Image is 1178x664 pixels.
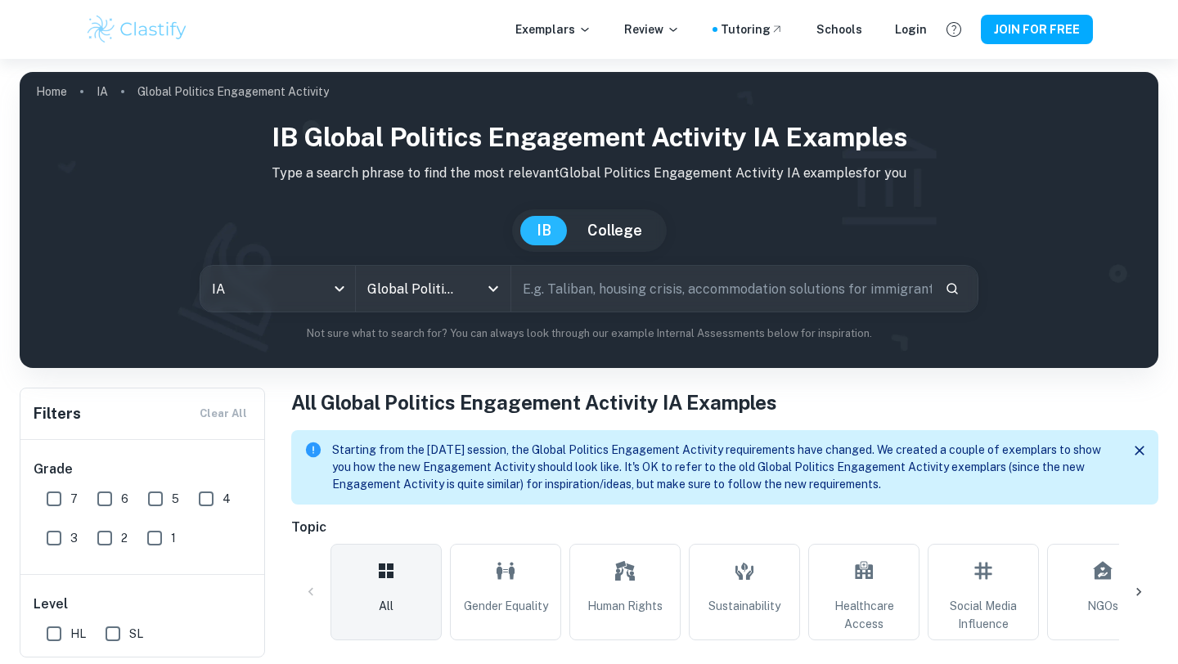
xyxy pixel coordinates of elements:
[895,20,927,38] a: Login
[940,16,968,43] button: Help and Feedback
[70,490,78,508] span: 7
[85,13,189,46] img: Clastify logo
[70,625,86,643] span: HL
[1087,597,1118,615] span: NGOs
[511,266,932,312] input: E.g. Taliban, housing crisis, accommodation solutions for immigrants...
[464,597,548,615] span: Gender Equality
[816,20,862,38] a: Schools
[721,20,784,38] a: Tutoring
[171,529,176,547] span: 1
[379,597,393,615] span: All
[587,597,663,615] span: Human Rights
[20,72,1158,368] img: profile cover
[520,216,568,245] button: IB
[938,275,966,303] button: Search
[935,597,1032,633] span: Social Media Influence
[708,597,780,615] span: Sustainability
[129,625,143,643] span: SL
[816,597,912,633] span: Healthcare Access
[33,118,1145,157] h1: IB Global Politics Engagement Activity IA examples
[172,490,179,508] span: 5
[121,490,128,508] span: 6
[121,529,128,547] span: 2
[36,80,67,103] a: Home
[97,80,108,103] a: IA
[70,529,78,547] span: 3
[515,20,591,38] p: Exemplars
[332,442,1114,493] p: Starting from the [DATE] session, the Global Politics Engagement Activity requirements have chang...
[33,164,1145,183] p: Type a search phrase to find the most relevant Global Politics Engagement Activity IA examples fo...
[34,460,253,479] h6: Grade
[223,490,231,508] span: 4
[624,20,680,38] p: Review
[571,216,659,245] button: College
[291,388,1158,417] h1: All Global Politics Engagement Activity IA Examples
[33,325,1145,342] p: Not sure what to search for? You can always look through our example Internal Assessments below f...
[34,402,81,425] h6: Filters
[200,266,355,312] div: IA
[482,277,505,300] button: Open
[1127,438,1152,463] button: Close
[291,518,1158,537] h6: Topic
[137,83,329,101] p: Global Politics Engagement Activity
[34,594,253,614] h6: Level
[981,15,1093,44] button: JOIN FOR FREE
